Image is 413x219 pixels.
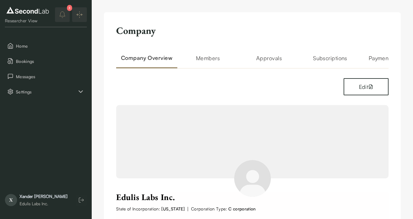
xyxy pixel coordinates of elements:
[5,70,87,83] button: Messages
[116,205,389,213] div: |
[16,43,84,49] span: Home
[344,78,389,95] button: Edit
[76,195,87,206] button: Log out
[116,206,185,212] span: State of Incorporation:
[20,201,68,207] div: Edulis Labs Inc.
[16,58,84,64] span: Bookings
[161,206,185,211] span: [US_STATE]
[177,54,238,68] h2: Members
[72,7,87,22] button: Expand/Collapse sidebar
[228,206,256,211] span: C corporation
[234,160,271,197] img: Edulis Labs Inc.
[20,193,68,199] div: Xander [PERSON_NAME]
[16,89,77,95] span: Settings
[16,73,84,80] span: Messages
[5,85,87,98] button: Settings
[55,7,70,22] button: notifications
[5,39,87,52] button: Home
[116,24,156,37] h2: Company
[5,55,87,68] button: Bookings
[67,5,72,11] div: 3
[116,192,175,203] span: Edulis Labs Inc.
[238,54,300,68] h2: Approvals
[116,54,177,68] h2: Company Overview
[5,194,17,206] span: X
[5,85,87,98] div: Settings sub items
[300,54,361,68] h2: Subscriptions
[5,18,50,24] div: Researcher View
[191,206,256,212] span: Corporation Type:
[5,5,50,15] img: logo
